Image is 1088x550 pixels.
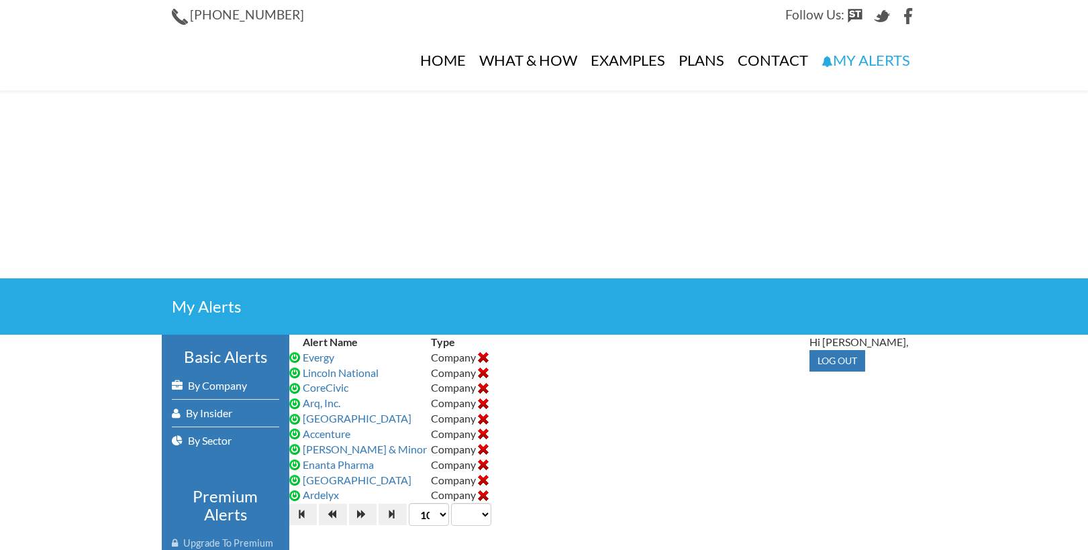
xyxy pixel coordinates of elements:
[413,30,473,91] a: Home
[473,30,584,91] a: What & How
[809,350,865,372] input: Log out
[303,443,427,455] a: [PERSON_NAME] & Minor
[809,335,917,350] div: Hi [PERSON_NAME],
[172,427,279,454] a: By Sector
[303,412,411,425] a: [GEOGRAPHIC_DATA]
[303,474,411,486] a: [GEOGRAPHIC_DATA]
[431,473,477,488] td: Company
[901,8,917,24] img: Facebook
[815,30,917,91] a: My Alerts
[431,457,477,473] td: Company
[431,350,477,366] td: Company
[303,458,374,471] a: Enanta Pharma
[172,9,188,25] img: Phone
[672,30,731,91] a: Plans
[303,427,350,440] a: Accenture
[409,503,449,526] select: Select page size
[303,396,340,409] a: Arq, Inc.
[172,348,279,366] h3: Basic Alerts
[731,30,815,91] a: Contact
[190,7,304,22] span: [PHONE_NUMBER]
[431,411,477,427] td: Company
[874,8,890,24] img: Twitter
[303,351,334,364] a: Evergy
[303,335,432,350] th: Alert Name
[172,488,279,523] h3: Premium Alerts
[785,7,844,22] span: Follow Us:
[303,381,348,394] a: CoreCivic
[847,8,863,24] img: StockTwits
[431,396,477,411] td: Company
[303,488,339,501] a: Ardelyx
[172,372,279,399] a: By Company
[431,442,477,457] td: Company
[431,335,477,350] th: Type
[431,427,477,442] td: Company
[303,366,379,379] a: Lincoln National
[431,380,477,396] td: Company
[172,298,917,315] h2: My Alerts
[172,400,279,427] a: By Insider
[431,488,477,503] td: Company
[584,30,672,91] a: Examples
[451,503,491,526] select: Select page number
[431,366,477,381] td: Company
